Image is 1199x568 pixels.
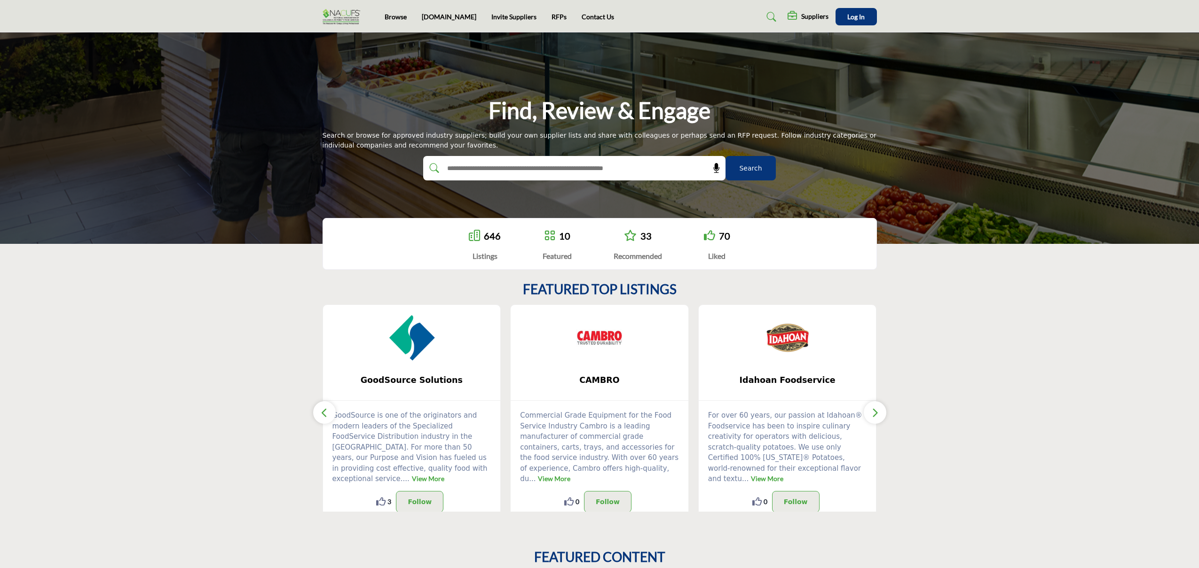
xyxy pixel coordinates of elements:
button: Follow [584,491,631,513]
p: Follow [784,496,808,507]
div: Suppliers [788,11,828,23]
span: GoodSource Solutions [337,374,487,386]
a: CAMBRO [511,368,688,393]
span: ... [529,475,536,483]
a: 646 [484,230,501,241]
a: View More [751,475,783,482]
a: Contact Us [582,13,614,21]
div: Search or browse for approved industry suppliers; build your own supplier lists and share with co... [323,131,877,150]
div: Recommended [614,250,662,262]
p: GoodSource is one of the originators and modern leaders of the Specialized FoodService Distributi... [332,410,491,484]
span: Idahoan Foodservice [713,374,862,386]
div: Listings [469,250,501,262]
img: CAMBRO [576,314,623,361]
span: ... [742,475,749,483]
p: Follow [408,496,432,507]
span: CAMBRO [525,374,674,386]
span: 0 [764,497,767,506]
h1: Find, Review & Engage [489,96,710,125]
div: Featured [543,250,572,262]
a: View More [412,475,444,482]
a: View More [538,475,570,482]
button: Follow [772,491,820,513]
b: Idahoan Foodservice [713,368,862,393]
button: Log In [836,8,877,25]
a: Invite Suppliers [491,13,536,21]
a: 33 [640,230,652,241]
img: Site Logo [323,9,365,24]
a: Search [757,9,782,24]
a: GoodSource Solutions [323,368,501,393]
h5: Suppliers [801,12,828,21]
a: Idahoan Foodservice [699,368,876,393]
p: Commercial Grade Equipment for the Food Service Industry Cambro is a leading manufacturer of comm... [520,410,679,484]
a: RFPs [552,13,567,21]
p: Follow [596,496,620,507]
span: Log In [847,13,865,21]
a: Go to Featured [544,230,555,242]
img: GoodSource Solutions [388,314,435,361]
div: Liked [704,250,730,262]
i: Go to Liked [704,230,715,241]
a: Go to Recommended [624,230,637,242]
span: 3 [387,497,391,506]
span: 0 [576,497,579,506]
a: 70 [719,230,730,241]
h2: FEATURED CONTENT [534,549,665,565]
p: For over 60 years, our passion at Idahoan® Foodservice has been to inspire culinary creativity fo... [708,410,867,484]
button: Follow [396,491,443,513]
h2: FEATURED TOP LISTINGS [523,281,677,297]
b: CAMBRO [525,368,674,393]
a: 10 [559,230,570,241]
img: Idahoan Foodservice [764,314,811,361]
span: Search [739,163,762,173]
span: ... [402,475,409,483]
a: Browse [385,13,407,21]
a: [DOMAIN_NAME] [422,13,476,21]
button: Search [726,156,776,180]
b: GoodSource Solutions [337,368,487,393]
